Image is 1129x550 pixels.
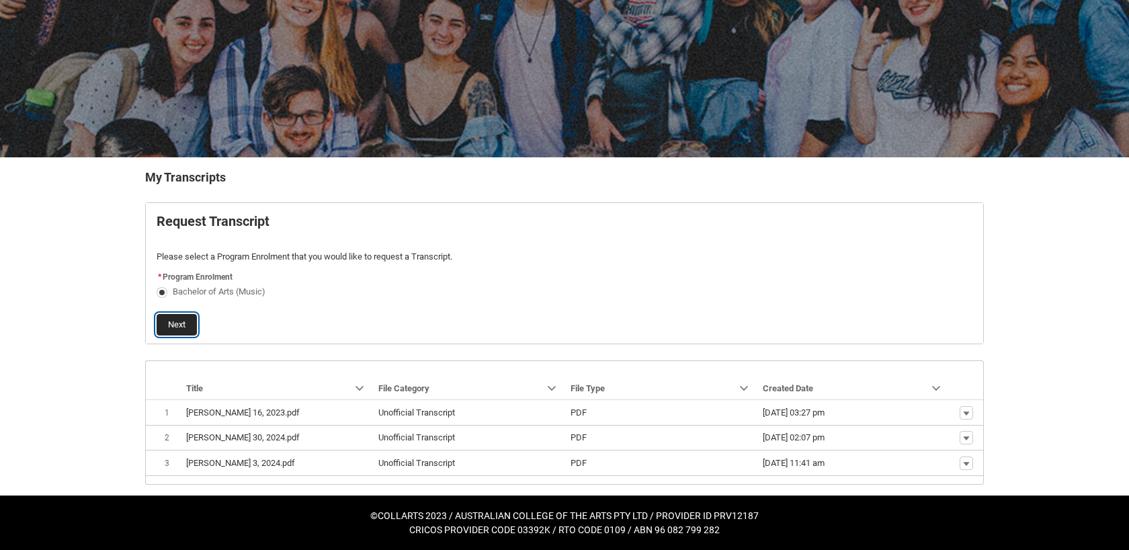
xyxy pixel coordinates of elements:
b: My Transcripts [145,170,226,184]
lightning-formatted-date-time: [DATE] 03:27 pm [763,407,825,418]
lightning-base-formatted-text: [PERSON_NAME] 30, 2024.pdf [186,432,300,442]
lightning-base-formatted-text: Unofficial Transcript [378,407,455,418]
span: Bachelor of Arts (Music) [173,286,265,297]
abbr: required [158,272,161,282]
lightning-base-formatted-text: [PERSON_NAME] 3, 2024.pdf [186,458,295,468]
lightning-base-formatted-text: PDF [571,432,587,442]
lightning-base-formatted-text: Unofficial Transcript [378,432,455,442]
lightning-base-formatted-text: PDF [571,458,587,468]
b: Request Transcript [157,213,269,229]
button: Next [157,314,197,336]
lightning-base-formatted-text: PDF [571,407,587,418]
lightning-formatted-date-time: [DATE] 11:41 am [763,458,825,468]
lightning-base-formatted-text: [PERSON_NAME] 16, 2023.pdf [186,407,300,418]
span: Program Enrolment [163,272,233,282]
p: Please select a Program Enrolment that you would like to request a Transcript. [157,250,972,264]
article: Request_Student_Transcript flow [145,202,984,344]
lightning-formatted-date-time: [DATE] 02:07 pm [763,432,825,442]
lightning-base-formatted-text: Unofficial Transcript [378,458,455,468]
